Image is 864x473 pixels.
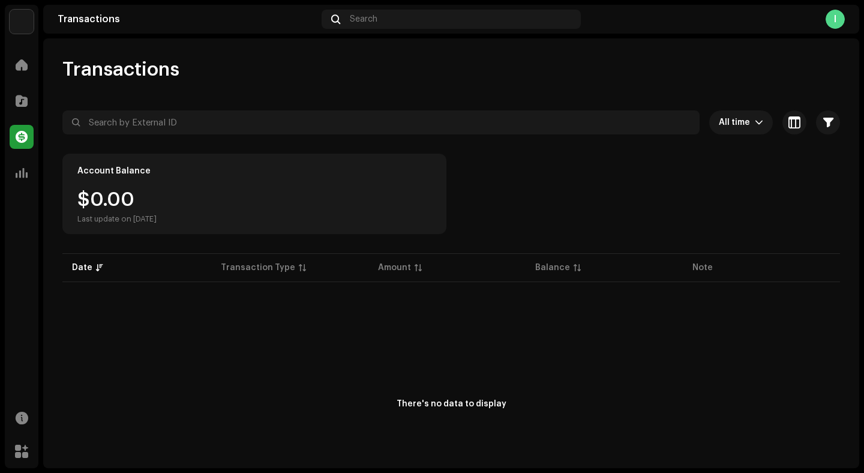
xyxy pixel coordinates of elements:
[58,14,317,24] div: Transactions
[350,14,377,24] span: Search
[77,166,151,176] div: Account Balance
[826,10,845,29] div: I
[397,398,506,411] div: There's no data to display
[755,110,763,134] div: dropdown trigger
[62,58,179,82] span: Transactions
[10,10,34,34] img: bc4c4277-71b2-49c5-abdf-ca4e9d31f9c1
[719,110,755,134] span: All time
[77,214,157,224] div: Last update on [DATE]
[62,110,700,134] input: Search by External ID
